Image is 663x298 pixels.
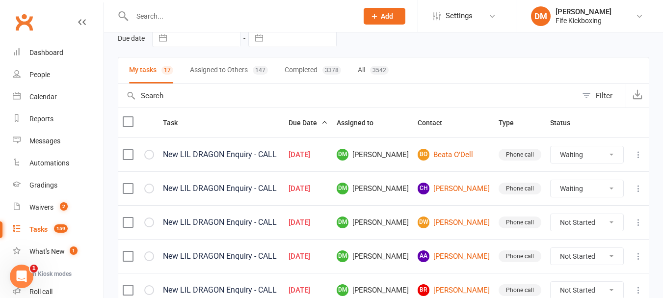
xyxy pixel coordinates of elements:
[499,183,541,194] div: Phone call
[418,284,429,296] span: BR
[163,117,188,129] button: Task
[13,218,104,241] a: Tasks 159
[499,119,525,127] span: Type
[381,12,393,20] span: Add
[29,49,63,56] div: Dashboard
[253,66,268,75] div: 147
[13,42,104,64] a: Dashboard
[29,115,53,123] div: Reports
[337,250,348,262] span: DM
[129,57,173,83] button: My tasks17
[337,149,409,161] span: [PERSON_NAME]
[337,250,409,262] span: [PERSON_NAME]
[322,66,341,75] div: 3378
[337,284,348,296] span: DM
[29,247,65,255] div: What's New
[163,119,188,127] span: Task
[418,117,453,129] button: Contact
[29,71,50,79] div: People
[418,183,490,194] a: CH[PERSON_NAME]
[337,117,384,129] button: Assigned to
[418,149,429,161] span: BO
[13,152,104,174] a: Automations
[337,119,384,127] span: Assigned to
[337,217,348,228] span: DM
[289,185,328,193] div: [DATE]
[129,9,351,23] input: Search...
[418,217,429,228] span: DW
[12,10,36,34] a: Clubworx
[13,174,104,196] a: Gradings
[337,183,409,194] span: [PERSON_NAME]
[163,251,280,261] div: New LIL DRAGON Enquiry - CALL
[418,119,453,127] span: Contact
[499,117,525,129] button: Type
[289,252,328,261] div: [DATE]
[163,217,280,227] div: New LIL DRAGON Enquiry - CALL
[550,117,581,129] button: Status
[29,159,69,167] div: Automations
[577,84,626,108] button: Filter
[13,130,104,152] a: Messages
[289,117,328,129] button: Due Date
[364,8,405,25] button: Add
[418,284,490,296] a: BR[PERSON_NAME]
[499,250,541,262] div: Phone call
[54,224,68,233] span: 159
[418,250,490,262] a: AA[PERSON_NAME]
[418,217,490,228] a: DW[PERSON_NAME]
[163,150,280,160] div: New LIL DRAGON Enquiry - CALL
[30,265,38,272] span: 1
[289,286,328,295] div: [DATE]
[596,90,612,102] div: Filter
[13,196,104,218] a: Waivers 2
[289,119,328,127] span: Due Date
[337,183,348,194] span: DM
[418,149,490,161] a: BOBeata O'Dell
[418,250,429,262] span: AA
[358,57,389,83] button: All3542
[163,285,280,295] div: New LIL DRAGON Enquiry - CALL
[531,6,551,26] div: DM
[556,7,611,16] div: [PERSON_NAME]
[13,241,104,263] a: What's New1
[289,218,328,227] div: [DATE]
[337,149,348,161] span: DM
[190,57,268,83] button: Assigned to Others147
[499,149,541,161] div: Phone call
[163,184,280,193] div: New LIL DRAGON Enquiry - CALL
[337,217,409,228] span: [PERSON_NAME]
[29,181,57,189] div: Gradings
[29,203,53,211] div: Waivers
[289,151,328,159] div: [DATE]
[550,119,581,127] span: Status
[418,183,429,194] span: CH
[13,108,104,130] a: Reports
[29,288,53,296] div: Roll call
[161,66,173,75] div: 17
[370,66,389,75] div: 3542
[499,217,541,228] div: Phone call
[118,84,577,108] input: Search
[446,5,473,27] span: Settings
[118,34,145,42] label: Due date
[29,225,48,233] div: Tasks
[13,64,104,86] a: People
[499,284,541,296] div: Phone call
[29,93,57,101] div: Calendar
[13,86,104,108] a: Calendar
[337,284,409,296] span: [PERSON_NAME]
[10,265,33,288] iframe: Intercom live chat
[70,246,78,255] span: 1
[29,137,60,145] div: Messages
[60,202,68,211] span: 2
[556,16,611,25] div: Fife Kickboxing
[285,57,341,83] button: Completed3378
